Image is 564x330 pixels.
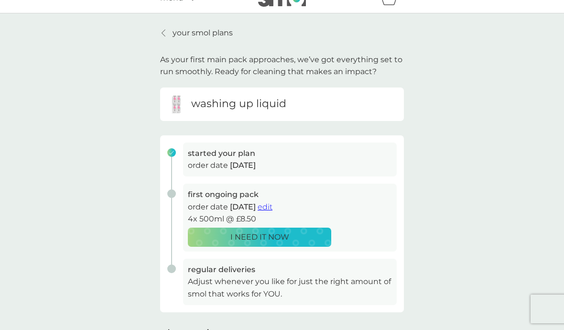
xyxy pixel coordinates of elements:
[188,201,392,213] p: order date
[188,159,392,172] p: order date
[191,97,286,111] h6: washing up liquid
[160,27,233,39] a: your smol plans
[188,188,392,201] h3: first ongoing pack
[188,275,392,300] p: Adjust whenever you like for just the right amount of smol that works for YOU.
[230,161,256,170] span: [DATE]
[188,213,392,225] p: 4x 500ml @ £8.50
[160,54,404,78] p: As your first main pack approaches, we’ve got everything set to run smoothly. Ready for cleaning ...
[230,231,289,243] p: I NEED IT NOW
[258,201,272,213] button: edit
[188,147,392,160] h3: started your plan
[167,95,186,114] img: washing up liquid
[258,202,272,211] span: edit
[188,264,392,276] h3: regular deliveries
[188,228,331,247] button: I NEED IT NOW
[230,202,256,211] span: [DATE]
[173,27,233,39] p: your smol plans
